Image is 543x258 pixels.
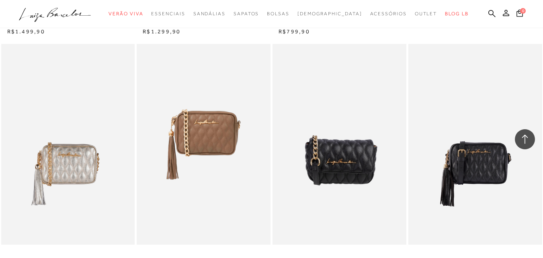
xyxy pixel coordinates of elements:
[137,45,270,244] a: BOLSA PEQUENA CLÁSSICA CORRENTE BROWN BOLSA PEQUENA CLÁSSICA CORRENTE BROWN
[193,11,225,17] span: Sandálias
[409,45,541,244] img: BOLSA PEQUENA CLÁSSICA PRETA
[514,9,525,20] button: 0
[267,6,289,21] a: categoryNavScreenReaderText
[137,45,270,244] img: BOLSA PEQUENA CLÁSSICA CORRENTE BROWN
[415,11,437,17] span: Outlet
[445,11,468,17] span: BLOG LB
[279,28,310,35] span: R$799,90
[234,6,259,21] a: categoryNavScreenReaderText
[234,11,259,17] span: Sapatos
[370,6,407,21] a: categoryNavScreenReaderText
[297,11,362,17] span: [DEMOGRAPHIC_DATA]
[415,6,437,21] a: categoryNavScreenReaderText
[109,11,143,17] span: Verão Viva
[297,6,362,21] a: noSubCategoriesText
[151,6,185,21] a: categoryNavScreenReaderText
[2,45,134,244] a: BOLSA CLÁSSICA EM COURO DOURADO E ALÇA DE CORRENTES PEQUENA BOLSA CLÁSSICA EM COURO DOURADO E ALÇ...
[370,11,407,17] span: Acessórios
[7,28,45,35] span: R$1.499,90
[273,45,406,244] img: BOLSA EM COURO PRETA
[273,45,406,244] a: BOLSA EM COURO PRETA BOLSA EM COURO PRETA
[143,28,180,35] span: R$1.299,90
[109,6,143,21] a: categoryNavScreenReaderText
[409,45,541,244] a: BOLSA PEQUENA CLÁSSICA PRETA BOLSA PEQUENA CLÁSSICA PRETA
[267,11,289,17] span: Bolsas
[445,6,468,21] a: BLOG LB
[193,6,225,21] a: categoryNavScreenReaderText
[151,11,185,17] span: Essenciais
[520,8,526,14] span: 0
[2,45,134,244] img: BOLSA CLÁSSICA EM COURO DOURADO E ALÇA DE CORRENTES PEQUENA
